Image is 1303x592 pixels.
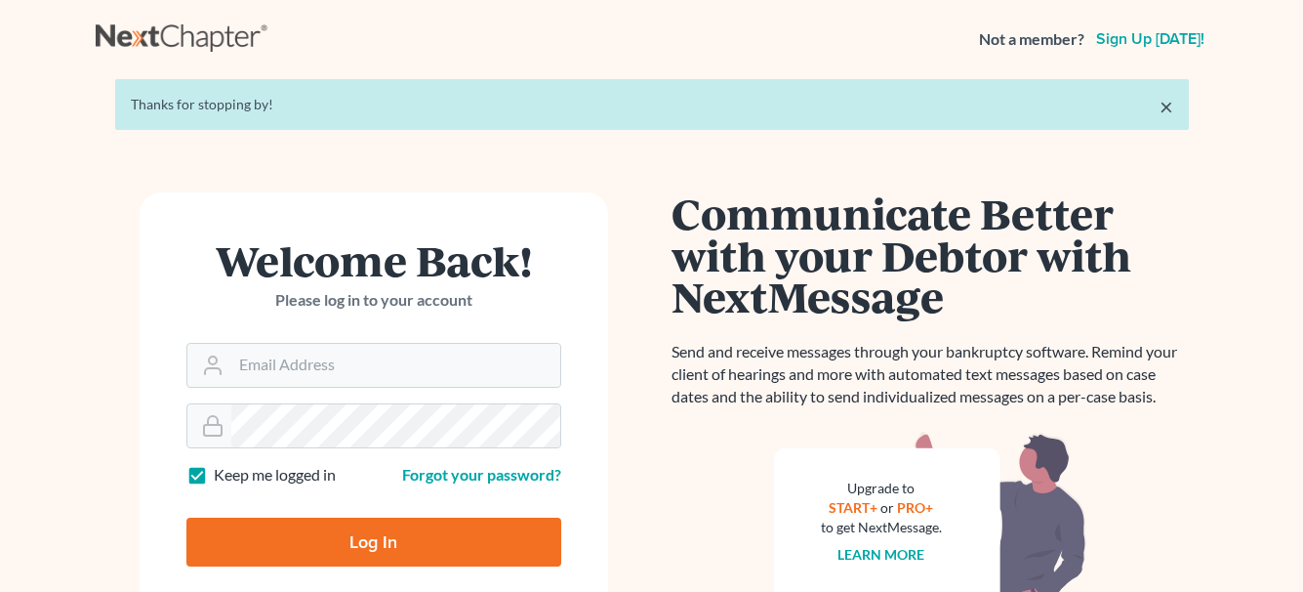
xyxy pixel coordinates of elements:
span: or [880,499,894,516]
a: Learn more [837,546,924,563]
div: Upgrade to [821,479,942,498]
strong: Not a member? [979,28,1084,51]
p: Send and receive messages through your bankruptcy software. Remind your client of hearings and mo... [672,341,1189,408]
div: to get NextMessage. [821,518,942,537]
label: Keep me logged in [214,464,336,486]
a: × [1160,95,1173,118]
div: Thanks for stopping by! [131,95,1173,114]
a: Sign up [DATE]! [1092,31,1208,47]
p: Please log in to your account [186,289,561,312]
input: Email Address [231,344,560,387]
input: Log In [186,518,561,567]
h1: Welcome Back! [186,239,561,281]
a: START+ [829,499,877,516]
h1: Communicate Better with your Debtor with NextMessage [672,192,1189,317]
a: PRO+ [897,499,933,516]
a: Forgot your password? [402,465,561,484]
